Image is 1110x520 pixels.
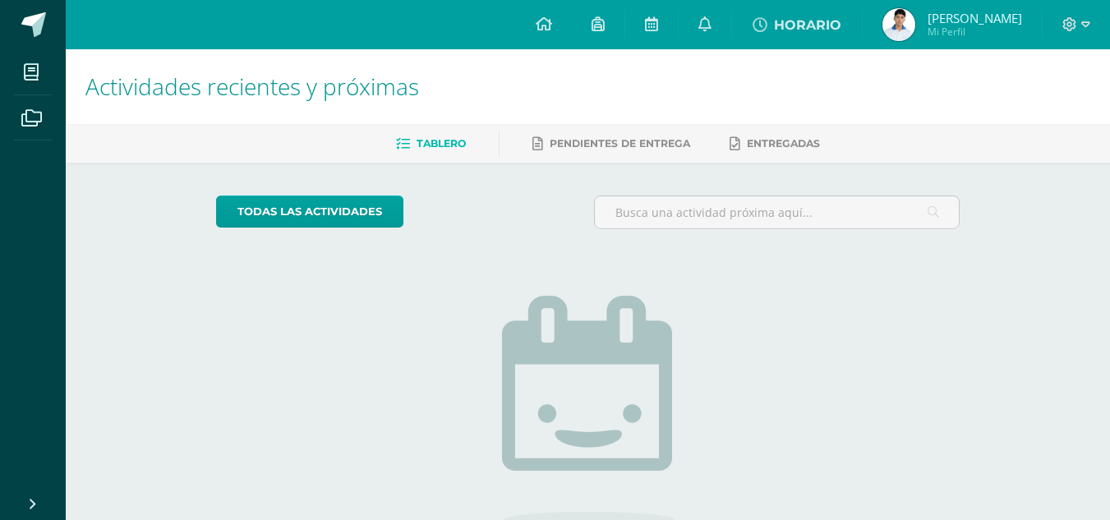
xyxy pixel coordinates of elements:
[595,196,959,228] input: Busca una actividad próxima aquí...
[417,137,466,150] span: Tablero
[216,196,403,228] a: todas las Actividades
[747,137,820,150] span: Entregadas
[882,8,915,41] img: 374c95e294a0aa78f3cacb18a9b8c350.png
[730,131,820,157] a: Entregadas
[550,137,690,150] span: Pendientes de entrega
[774,17,841,33] span: HORARIO
[396,131,466,157] a: Tablero
[532,131,690,157] a: Pendientes de entrega
[928,10,1022,26] span: [PERSON_NAME]
[85,71,419,102] span: Actividades recientes y próximas
[928,25,1022,39] span: Mi Perfil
